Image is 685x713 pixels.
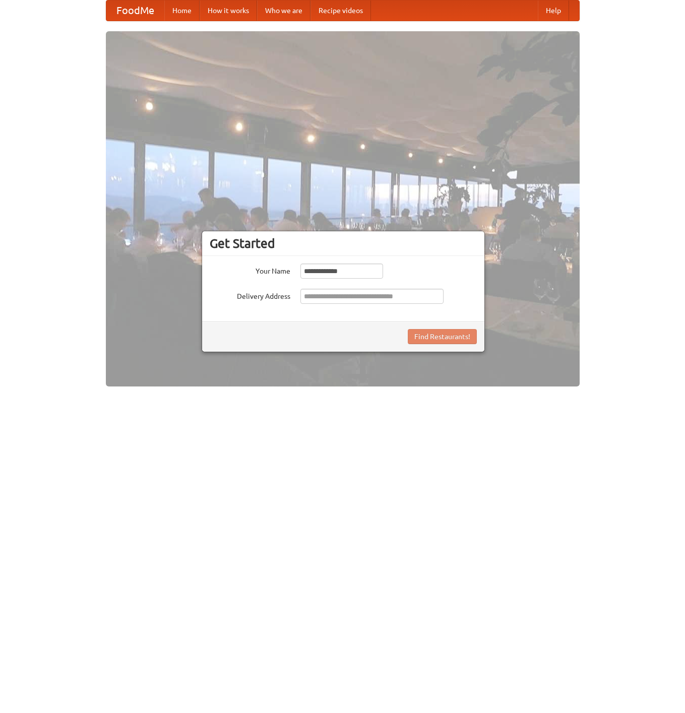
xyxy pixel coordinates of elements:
[200,1,257,21] a: How it works
[164,1,200,21] a: Home
[210,236,477,251] h3: Get Started
[310,1,371,21] a: Recipe videos
[257,1,310,21] a: Who we are
[538,1,569,21] a: Help
[210,264,290,276] label: Your Name
[408,329,477,344] button: Find Restaurants!
[106,1,164,21] a: FoodMe
[210,289,290,301] label: Delivery Address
